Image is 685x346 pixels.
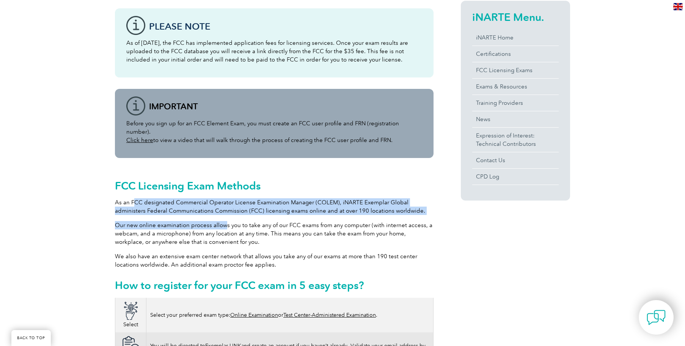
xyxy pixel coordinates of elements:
td: Select [115,298,146,332]
a: News [472,111,559,127]
p: As an FCC designated Commercial Operator License Examination Manager (COLEM), iNARTE Exemplar Glo... [115,198,434,215]
p: Before you sign up for an FCC Element Exam, you must create an FCC user profile and FRN (registra... [126,119,422,144]
td: Select your preferred exam type: or . [146,298,434,332]
a: Click here [126,137,153,144]
p: Our new online examination process allows you to take any of our FCC exams from any computer (wit... [115,221,434,246]
a: Exams & Resources [472,79,559,95]
h2: How to register for your FCC exam in 5 easy steps? [115,279,434,291]
p: As of [DATE], the FCC has implemented application fees for licensing services. Once your exam res... [126,39,422,64]
p: We also have an extensive exam center network that allows you take any of our exams at more than ... [115,252,434,269]
a: Expression of Interest:Technical Contributors [472,128,559,152]
a: Test Center-Administered Examination [283,312,376,318]
a: Contact Us [472,152,559,168]
a: Certifications [472,46,559,62]
a: Online Examination [230,312,278,318]
img: en [673,3,683,10]
img: contact-chat.png [647,308,666,327]
h3: Please note [149,22,422,31]
a: BACK TO TOP [11,330,51,346]
a: Training Providers [472,95,559,111]
h2: iNARTE Menu. [472,11,559,23]
a: FCC Licensing Exams [472,62,559,78]
h2: FCC Licensing Exam Methods [115,180,434,192]
a: iNARTE Home [472,30,559,46]
a: CPD Log [472,169,559,185]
